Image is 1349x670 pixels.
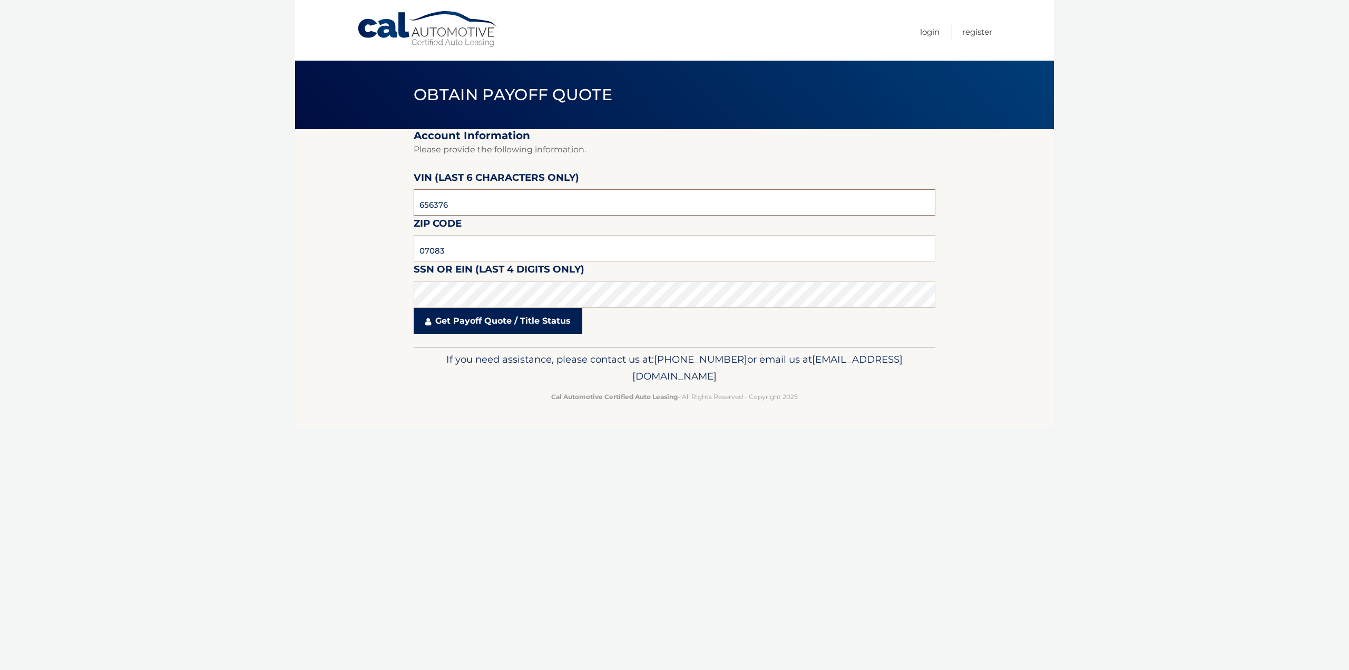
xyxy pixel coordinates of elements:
[414,129,935,142] h2: Account Information
[414,216,462,235] label: Zip Code
[962,23,992,41] a: Register
[414,142,935,157] p: Please provide the following information.
[654,353,747,365] span: [PHONE_NUMBER]
[421,391,928,402] p: - All Rights Reserved - Copyright 2025
[414,261,584,281] label: SSN or EIN (last 4 digits only)
[421,351,928,385] p: If you need assistance, please contact us at: or email us at
[414,308,582,334] a: Get Payoff Quote / Title Status
[414,85,612,104] span: Obtain Payoff Quote
[414,170,579,189] label: VIN (last 6 characters only)
[551,393,678,401] strong: Cal Automotive Certified Auto Leasing
[920,23,940,41] a: Login
[357,11,499,48] a: Cal Automotive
